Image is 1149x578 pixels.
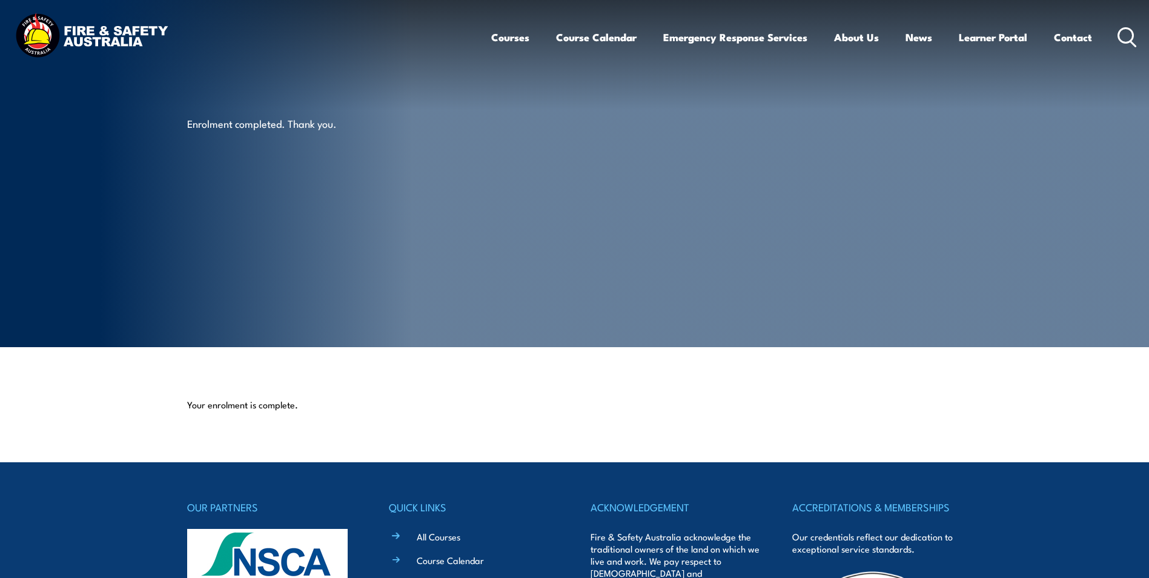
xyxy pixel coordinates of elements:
p: Your enrolment is complete. [187,399,962,411]
p: Enrolment completed. Thank you. [187,116,408,130]
h4: ACKNOWLEDGEMENT [591,499,760,516]
a: About Us [834,21,879,53]
a: Courses [491,21,529,53]
a: All Courses [417,530,460,543]
a: Learner Portal [959,21,1027,53]
a: News [906,21,932,53]
h4: OUR PARTNERS [187,499,357,516]
a: Course Calendar [417,554,484,566]
a: Contact [1054,21,1092,53]
a: Course Calendar [556,21,637,53]
h4: QUICK LINKS [389,499,558,516]
a: Emergency Response Services [663,21,807,53]
p: Our credentials reflect our dedication to exceptional service standards. [792,531,962,555]
h4: ACCREDITATIONS & MEMBERSHIPS [792,499,962,516]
